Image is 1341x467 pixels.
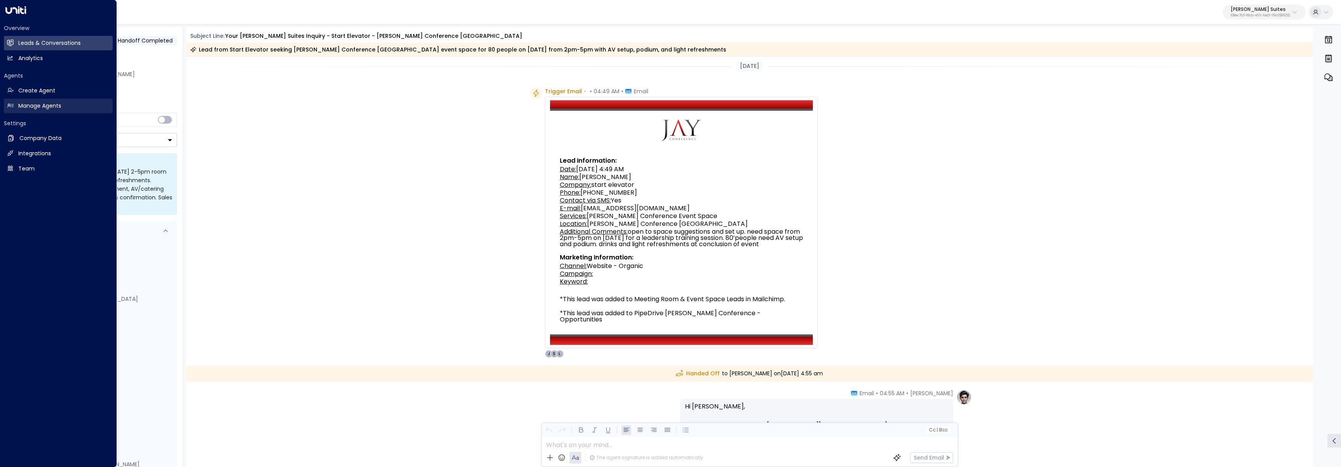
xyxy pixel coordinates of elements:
u: Campaign: [560,269,593,278]
h2: Agents [4,72,113,80]
div: open to space suggestions and set up. need space from 2pm-5pm on [DATE] for a leadership training... [560,229,803,247]
button: Undo [544,425,554,435]
u: Date: [560,165,576,174]
div: [PHONE_NUMBER] [560,190,803,196]
span: Email [634,87,648,95]
a: Leads & Conversations [4,36,113,50]
div: [EMAIL_ADDRESS][DOMAIN_NAME] [560,205,803,211]
div: [DATE] 4:49 AM [560,166,803,172]
div: to [PERSON_NAME] on [DATE] 4:55 am [186,366,1313,382]
u: Name: [560,172,579,181]
u: Channel: [560,261,587,270]
h2: Company Data [19,134,62,142]
div: [PERSON_NAME] Conference [GEOGRAPHIC_DATA] [560,221,803,227]
span: Handed Off [676,369,720,378]
div: L [556,350,564,358]
div: [DATE] [737,60,762,72]
div: [PERSON_NAME] Conference Event Space [560,213,803,219]
u: E-mail: [560,204,581,213]
u: Keyword: [560,277,588,286]
span: Subject Line: [190,32,225,40]
div: The agent signature is added automatically [589,454,703,461]
div: Lead Information: [560,158,803,164]
h2: Create Agent [18,87,55,95]
div: Website - Organic [560,263,803,269]
p: 638ec7b5-66cb-467c-be2f-f19c05816232 [1231,14,1290,17]
a: Integrations [4,146,113,161]
u: Additional Comments: [560,227,628,236]
span: • [876,389,878,397]
div: Your [PERSON_NAME] Suites Inquiry - start elevator - [PERSON_NAME] Conference [GEOGRAPHIC_DATA] [225,32,522,40]
u: Services: [560,211,587,220]
h2: Analytics [18,54,43,62]
h2: Settings [4,119,113,127]
span: Handoff Completed [118,37,173,44]
h2: Team [18,165,35,173]
a: Company Data [4,131,113,146]
div: S [550,350,558,358]
span: • [584,87,586,95]
span: | [936,427,938,433]
h2: Overview [4,24,113,32]
u: Location: [560,219,587,228]
a: Analytics [4,51,113,66]
span: Trigger Email [545,87,582,95]
button: [PERSON_NAME] Suites638ec7b5-66cb-467c-be2f-f19c05816232 [1223,5,1306,20]
span: [PERSON_NAME] [910,389,953,397]
span: • [906,389,908,397]
div: Marketing Information: [560,254,803,261]
a: Team [4,162,113,176]
span: • [590,87,592,95]
h2: Leads & Conversations [18,39,81,47]
p: [PERSON_NAME] Suites [1231,7,1290,12]
div: *This lead was added to PipeDrive [PERSON_NAME] Conference - Opportunities [560,310,803,323]
div: Yes [560,197,803,204]
a: Manage Agents [4,99,113,113]
span: 04:55 AM [880,389,904,397]
span: 04:49 AM [594,87,619,95]
div: *This lead was added to Meeting Room & Event Space Leads in Mailchimp. [560,296,803,302]
u: Contact via SMS: [560,196,611,205]
u: Company: [560,180,591,189]
h2: Manage Agents [18,102,61,110]
span: Cc Bcc [929,427,947,433]
u: Phone: [560,188,580,197]
img: profile-logo.png [956,389,972,405]
img: Jay Suites logo [662,111,701,150]
span: • [621,87,623,95]
h2: Integrations [18,149,51,158]
button: Cc|Bcc [925,426,950,434]
a: Create Agent [4,83,113,98]
div: [PERSON_NAME] [560,174,803,180]
div: start elevator [560,182,803,188]
div: J [545,350,553,358]
span: Email [860,389,874,397]
button: Redo [557,425,567,435]
div: Lead from Start Elevator seeking [PERSON_NAME] Conference [GEOGRAPHIC_DATA] event space for 80 pe... [190,46,726,53]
